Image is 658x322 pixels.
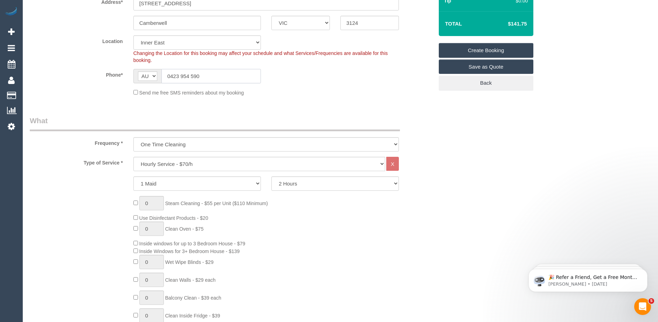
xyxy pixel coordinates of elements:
a: Create Booking [439,43,533,58]
span: 5 [649,298,654,304]
span: Changing the Location for this booking may affect your schedule and what Services/Frequencies are... [133,50,388,63]
span: Wet Wipe Blinds - $29 [165,259,213,265]
span: 🎉 Refer a Friend, Get a Free Month! 🎉 Love Automaid? Share the love! When you refer a friend who ... [30,20,120,96]
label: Phone* [25,69,128,78]
span: Clean Inside Fridge - $39 [165,313,220,318]
span: Balcony Clean - $39 each [165,295,221,301]
a: Back [439,76,533,90]
img: Automaid Logo [4,7,18,17]
span: Steam Cleaning - $55 per Unit ($110 Minimum) [165,201,268,206]
span: Use Disinfectant Products - $20 [139,215,208,221]
input: Phone* [161,69,261,83]
span: Clean Walls - $29 each [165,277,215,283]
legend: What [30,115,400,131]
span: Inside Windows for 3+ Bedroom House - $139 [139,248,240,254]
label: Frequency * [25,137,128,147]
iframe: Intercom live chat [634,298,651,315]
strong: Total [445,21,462,27]
label: Location [25,35,128,45]
p: Message from Ellie, sent 2w ago [30,27,121,33]
h4: $141.75 [487,21,527,27]
a: Save as Quote [439,59,533,74]
input: Post Code* [340,16,399,30]
span: Send me free SMS reminders about my booking [139,90,244,96]
label: Type of Service * [25,157,128,166]
iframe: Intercom notifications message [518,254,658,303]
input: Suburb* [133,16,261,30]
span: Inside windows for up to 3 Bedroom House - $79 [139,241,245,246]
span: Clean Oven - $75 [165,226,203,232]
